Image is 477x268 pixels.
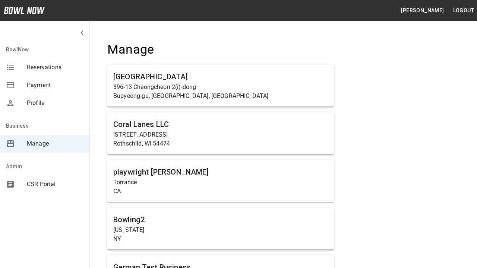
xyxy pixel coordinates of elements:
p: Rothschild, WI 54474 [113,139,328,148]
button: Logout [450,4,477,17]
h6: playwright [PERSON_NAME] [113,166,328,178]
span: Payment [27,81,83,90]
h4: Manage [107,42,334,57]
p: CA [113,187,328,196]
p: [STREET_ADDRESS] [113,130,328,139]
h6: [GEOGRAPHIC_DATA] [113,71,328,83]
p: 396-13 Cheongcheon 2(i)-dong [113,83,328,92]
p: Bupyeong-gu, [GEOGRAPHIC_DATA], [GEOGRAPHIC_DATA] [113,92,328,100]
p: [US_STATE] [113,226,328,234]
span: Manage [27,139,83,148]
img: logo [4,7,45,14]
p: Torrance [113,178,328,187]
span: CSR Portal [27,180,83,189]
h6: Coral Lanes LLC [113,118,328,130]
button: [PERSON_NAME] [398,4,447,17]
span: Profile [27,99,83,108]
span: Reservations [27,63,83,72]
h6: Bowling2 [113,214,328,226]
p: NY [113,234,328,243]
